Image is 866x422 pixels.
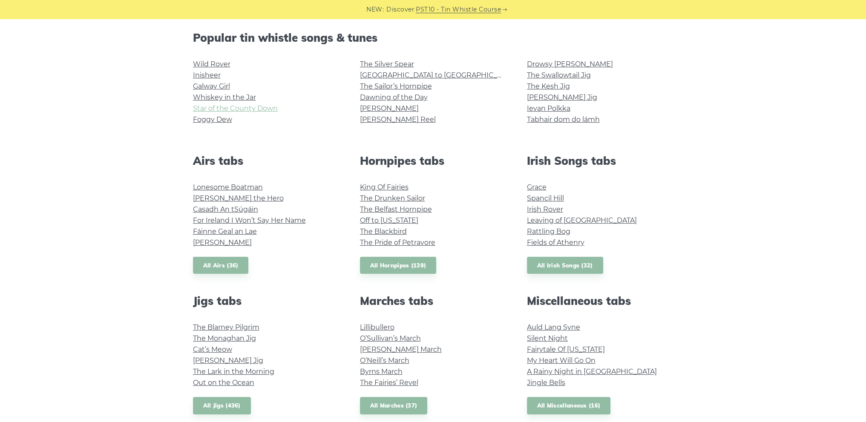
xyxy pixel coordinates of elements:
[527,115,600,123] a: Tabhair dom do lámh
[360,367,403,376] a: Byrns March
[193,294,339,307] h2: Jigs tabs
[527,367,657,376] a: A Rainy Night in [GEOGRAPHIC_DATA]
[527,71,591,79] a: The Swallowtail Jig
[360,60,414,68] a: The Silver Spear
[360,397,428,414] a: All Marches (37)
[360,205,432,213] a: The Belfast Hornpipe
[360,257,437,274] a: All Hornpipes (139)
[360,345,442,353] a: [PERSON_NAME] March
[527,82,570,90] a: The Kesh Jig
[527,104,570,112] a: Ievan Polkka
[527,257,603,274] a: All Irish Songs (32)
[193,154,339,167] h2: Airs tabs
[527,238,584,247] a: Fields of Athenry
[360,334,421,342] a: O’Sullivan’s March
[193,257,249,274] a: All Airs (36)
[527,334,568,342] a: Silent Night
[193,93,256,101] a: Whiskey in the Jar
[193,194,284,202] a: [PERSON_NAME] the Hero
[527,60,613,68] a: Drowsy [PERSON_NAME]
[193,323,259,331] a: The Blarney Pilgrim
[360,216,418,224] a: Off to [US_STATE]
[360,323,394,331] a: Lillibullero
[193,216,306,224] a: For Ireland I Won’t Say Her Name
[366,5,384,14] span: NEW:
[193,104,278,112] a: Star of the County Down
[527,294,673,307] h2: Miscellaneous tabs
[360,104,419,112] a: [PERSON_NAME]
[527,154,673,167] h2: Irish Songs tabs
[193,71,221,79] a: Inisheer
[193,356,263,365] a: [PERSON_NAME] Jig
[360,294,506,307] h2: Marches tabs
[360,82,432,90] a: The Sailor’s Hornpipe
[193,205,258,213] a: Casadh An tSúgáin
[193,367,274,376] a: The Lark in the Morning
[360,379,418,387] a: The Fairies’ Revel
[527,323,580,331] a: Auld Lang Syne
[360,154,506,167] h2: Hornpipes tabs
[527,345,605,353] a: Fairytale Of [US_STATE]
[193,345,232,353] a: Cat’s Meow
[386,5,414,14] span: Discover
[360,183,409,191] a: King Of Fairies
[527,356,596,365] a: My Heart Will Go On
[360,227,407,235] a: The Blackbird
[193,379,254,387] a: Out on the Ocean
[360,71,517,79] a: [GEOGRAPHIC_DATA] to [GEOGRAPHIC_DATA]
[527,183,547,191] a: Grace
[360,194,425,202] a: The Drunken Sailor
[193,183,263,191] a: Lonesome Boatman
[527,194,564,202] a: Spancil Hill
[527,227,570,235] a: Rattling Bog
[193,227,257,235] a: Fáinne Geal an Lae
[416,5,501,14] a: PST10 - Tin Whistle Course
[360,356,409,365] a: O’Neill’s March
[527,93,597,101] a: [PERSON_NAME] Jig
[360,93,428,101] a: Dawning of the Day
[193,115,232,123] a: Foggy Dew
[360,238,435,247] a: The Pride of Petravore
[527,205,563,213] a: Irish Rover
[360,115,436,123] a: [PERSON_NAME] Reel
[193,82,230,90] a: Galway Girl
[193,397,251,414] a: All Jigs (436)
[193,334,256,342] a: The Monaghan Jig
[527,216,637,224] a: Leaving of [GEOGRAPHIC_DATA]
[193,60,230,68] a: Wild Rover
[193,31,673,44] h2: Popular tin whistle songs & tunes
[193,238,252,247] a: [PERSON_NAME]
[527,397,611,414] a: All Miscellaneous (16)
[527,379,565,387] a: Jingle Bells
